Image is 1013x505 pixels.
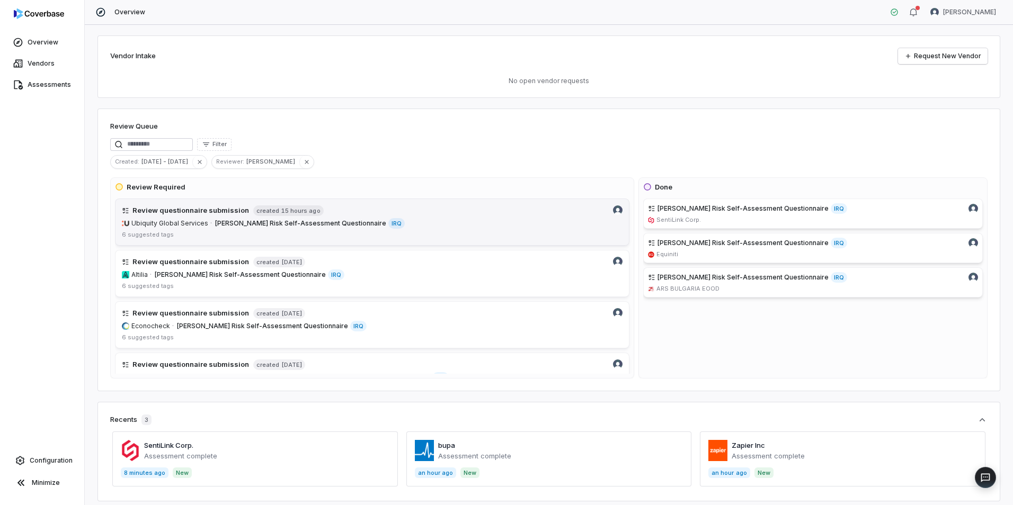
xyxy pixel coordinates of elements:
[656,285,719,293] span: ARS BULGARIA EOOD
[256,207,279,215] span: created
[127,182,185,193] h3: Review Required
[831,272,847,283] span: IRQ
[256,258,279,266] span: created
[924,4,1002,20] button: Verity Billson avatar[PERSON_NAME]
[122,333,174,341] span: 6 suggested tags
[30,456,73,465] span: Configuration
[656,250,678,258] span: Equiniti
[110,121,158,132] h1: Review Queue
[254,373,256,382] span: ·
[2,33,82,52] a: Overview
[831,238,847,248] span: IRQ
[115,301,629,348] a: Verity Billson avatarReview questionnaire submissioncreated[DATE]econocheck.comEconocheck·[PERSON...
[968,238,978,248] img: Verity Billson avatar
[28,38,58,47] span: Overview
[643,267,983,297] a: [PERSON_NAME] Risk Self-Assessment QuestionnaireIRQVerity Billson avatararsbulgaria.com/enARS BUL...
[656,216,701,224] span: SentiLink Corp.
[122,282,174,290] span: 6 suggested tags
[122,231,174,238] span: 6 suggested tags
[943,8,996,16] span: [PERSON_NAME]
[115,250,629,297] a: Verity Billson avatarReview questionnaire submissioncreated[DATE]altilia.aiAltilia·[PERSON_NAME] ...
[256,310,279,318] span: created
[655,182,672,193] h3: Done
[281,258,302,266] span: [DATE]
[215,219,386,228] span: [PERSON_NAME] Risk Self-Assessment Questionnaire
[643,199,983,229] a: [PERSON_NAME] Risk Self-Assessment QuestionnaireIRQVerity Billson avatarsentilink.comSentiLink Corp.
[657,239,829,247] span: [PERSON_NAME] Risk Self-Assessment Questionnaire
[144,441,193,449] a: SentiLink Corp.
[643,233,983,263] a: [PERSON_NAME] Risk Self-Assessment QuestionnaireIRQVerity Billson avatarequiniti.comEquiniti
[657,273,829,282] span: [PERSON_NAME] Risk Self-Assessment Questionnaire
[613,359,623,369] img: Verity Billson avatar
[131,373,252,382] span: [DEMOGRAPHIC_DATA] Global Solution
[256,361,279,369] span: created
[328,269,344,280] span: IRQ
[115,199,629,246] a: Verity Billson avatarReview questionnaire submissioncreated15 hours agoubiquity.comUbiquity Globa...
[114,8,145,16] span: Overview
[141,414,152,425] span: 3
[32,479,60,487] span: Minimize
[177,322,348,330] span: [PERSON_NAME] Risk Self-Assessment Questionnaire
[657,204,829,213] span: [PERSON_NAME] Risk Self-Assessment Questionnaire
[259,373,430,382] span: [PERSON_NAME] Risk Self-Assessment Questionnaire
[14,8,64,19] img: logo-D7KZi-bG.svg
[212,140,227,148] span: Filter
[110,414,988,425] button: Recents3
[212,157,246,166] span: Reviewer :
[281,309,302,318] span: [DATE]
[898,48,988,64] a: Request New Vendor
[132,308,249,319] h4: Review questionnaire submission
[132,205,249,216] h4: Review questionnaire submission
[28,80,71,89] span: Assessments
[155,270,326,279] span: [PERSON_NAME] Risk Self-Assessment Questionnaire
[141,157,192,166] span: [DATE] - [DATE]
[28,59,55,68] span: Vendors
[150,270,152,279] span: ·
[438,441,455,449] a: bupa
[968,273,978,282] img: Verity Billson avatar
[110,51,156,61] h2: Vendor Intake
[350,321,367,331] span: IRQ
[110,77,988,85] p: No open vendor requests
[831,203,847,214] span: IRQ
[131,219,208,228] span: Ubiquity Global Services
[4,451,80,470] a: Configuration
[732,441,765,449] a: Zapier Inc
[281,206,320,215] span: 15 hours ago
[613,257,623,266] img: Verity Billson avatar
[281,360,302,369] span: [DATE]
[115,353,629,400] a: Verity Billson avatarReview questionnaire submissioncreated[DATE]hgs.cx[DEMOGRAPHIC_DATA] Global ...
[172,322,174,330] span: ·
[210,219,212,228] span: ·
[613,205,623,215] img: Verity Billson avatar
[930,8,939,16] img: Verity Billson avatar
[131,270,148,279] span: Altilia
[131,322,170,330] span: Econocheck
[197,138,232,151] button: Filter
[246,157,299,166] span: [PERSON_NAME]
[968,204,978,213] img: Verity Billson avatar
[2,54,82,73] a: Vendors
[4,472,80,493] button: Minimize
[132,359,249,370] h4: Review questionnaire submission
[613,308,623,318] img: Verity Billson avatar
[111,157,141,166] span: Created :
[110,414,152,425] div: Recents
[432,372,449,383] span: IRQ
[2,75,82,94] a: Assessments
[388,218,405,229] span: IRQ
[132,257,249,267] h4: Review questionnaire submission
